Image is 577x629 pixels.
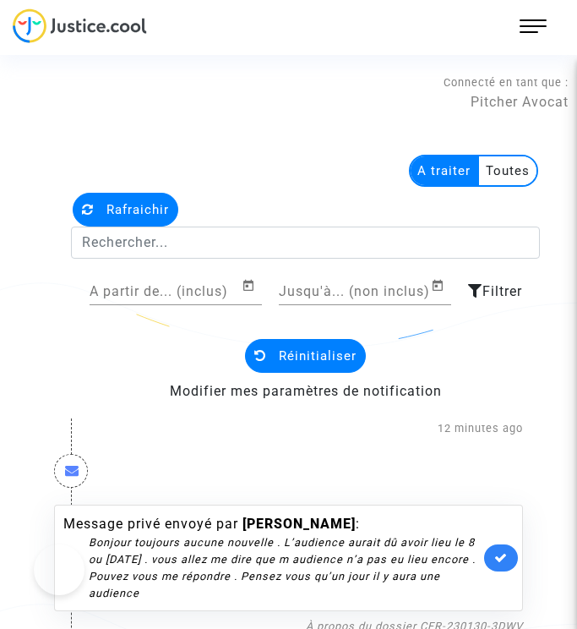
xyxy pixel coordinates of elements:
[245,339,366,373] button: Réinitialiser
[41,420,536,437] div: 12 minutes ago
[242,516,356,532] b: [PERSON_NAME]
[34,544,84,595] iframe: Help Scout Beacon - Open
[242,276,262,296] button: Open calendar
[170,383,442,399] a: Modifier mes paramètres de notification
[279,348,357,364] span: Réinitialiser
[444,76,569,89] span: Connecté en tant que :
[71,227,540,259] input: Rechercher...
[479,156,536,185] multi-toggle-item: Toutes
[73,193,178,227] button: Rafraichir
[63,514,480,602] div: Message privé envoyé par :
[106,202,169,217] span: Rafraichir
[89,534,480,602] div: Bonjour toujours aucune nouvelle . L’audience aurait dû avoir lieu le 8 ou [DATE] . vous allez me...
[13,8,147,43] img: jc-logo.svg
[411,156,479,185] multi-toggle-item: A traiter
[520,13,547,40] img: menu.png
[482,283,522,299] span: Filtrer
[431,276,451,296] button: Open calendar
